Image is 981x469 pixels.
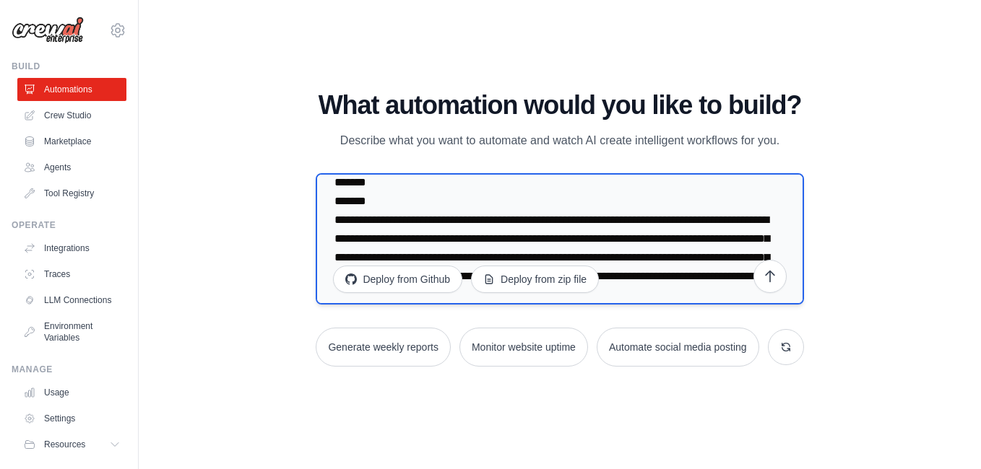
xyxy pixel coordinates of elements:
a: Agents [17,156,126,179]
div: Operate [12,219,126,231]
p: Describe what you want to automate and watch AI create intelligent workflows for you. [317,131,803,150]
iframe: Chat Widget [909,400,981,469]
a: LLM Connections [17,289,126,312]
button: Generate weekly reports [316,328,451,367]
span: Resources [44,439,85,450]
a: Environment Variables [17,315,126,349]
button: Automate social media posting [597,328,759,367]
h1: What automation would you like to build? [316,91,803,120]
button: Resources [17,433,126,456]
a: Traces [17,263,126,286]
a: Crew Studio [17,104,126,127]
button: Deploy from zip file [471,266,599,293]
button: Deploy from Github [333,266,462,293]
a: Settings [17,407,126,430]
div: Manage [12,364,126,375]
a: Automations [17,78,126,101]
img: Logo [12,17,84,44]
a: Usage [17,381,126,404]
button: Monitor website uptime [459,328,588,367]
a: Integrations [17,237,126,260]
a: Tool Registry [17,182,126,205]
a: Marketplace [17,130,126,153]
div: Build [12,61,126,72]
